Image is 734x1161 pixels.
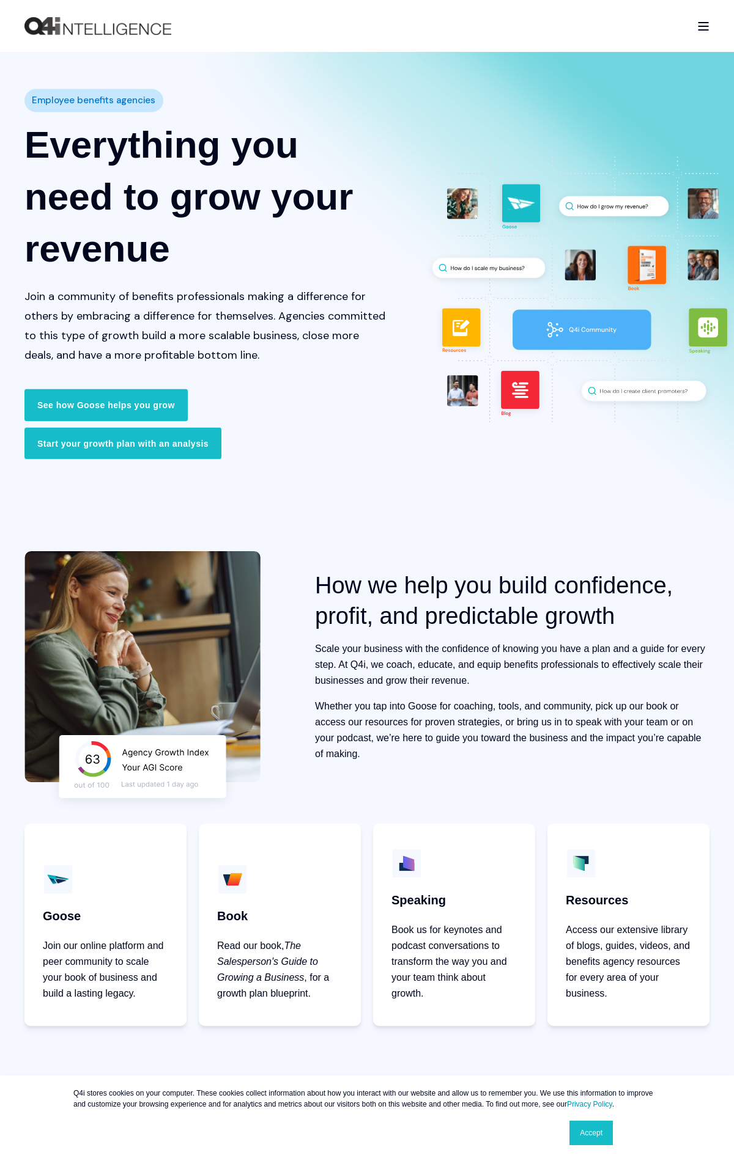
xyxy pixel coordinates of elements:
a: Start your growth plan with an analysis [24,427,221,459]
a: 10 BookRead our book,The Salesperson's Guide to Growing a Business, for a growth plan blueprint. [199,824,361,1026]
div: Resources [566,891,628,910]
img: Public Site ions [566,848,596,879]
img: 12 [391,848,422,879]
a: Accept [569,1121,613,1145]
p: Whether you tap into Goose for coaching, tools, and community, pick up our book or access our res... [315,698,710,762]
a: Privacy Policy [567,1100,612,1108]
a: See how Goose helps you grow [24,389,188,421]
div: Book [217,907,248,926]
div: Goose [43,907,81,926]
img: Woman smiling looking at her laptop with a floating graphic displaying Agency Growth Index results [24,551,261,811]
a: 12 SpeakingBook us for keynotes and podcast conversations to transform the way you and your team ... [373,824,535,1026]
em: The Salesperson's Guide to Growing a Business [217,940,318,983]
a: Open Burger Menu [691,16,716,37]
a: Back to Home [24,17,171,35]
a: Goose icon GooseJoin our online platform and peer community to scale your book of business and bu... [24,824,187,1026]
p: Scale your business with the confidence of knowing you have a plan and a guide for every step. At... [315,641,710,689]
p: Q4i stores cookies on your computer. These cookies collect information about how you interact wit... [73,1088,661,1110]
a: Public Site ions ResourcesAccess our extensive library of blogs, guides, videos, and benefits age... [547,824,710,1026]
img: Goose icon [43,864,73,895]
p: Join a community of benefits professionals making a difference for others by embracing a differen... [24,287,388,365]
span: Employee benefits agencies [32,92,155,109]
p: Join our online platform and peer community to scale your book of business and build a lasting le... [43,938,168,1002]
div: Speaking [391,891,446,910]
img: Q4intelligence, LLC logo [24,17,171,35]
p: Book us for keynotes and podcast conversations to transform the way you and your team think about... [391,922,517,1002]
h1: Everything you need to grow your revenue [24,119,388,274]
p: Read our book, , for a growth plan blueprint. [217,938,343,1002]
p: Access our extensive library of blogs, guides, videos, and benefits agency resources for every ar... [566,922,691,1002]
h2: How we help you build confidence, profit, and predictable growth [315,570,710,631]
img: 10 [217,864,248,895]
